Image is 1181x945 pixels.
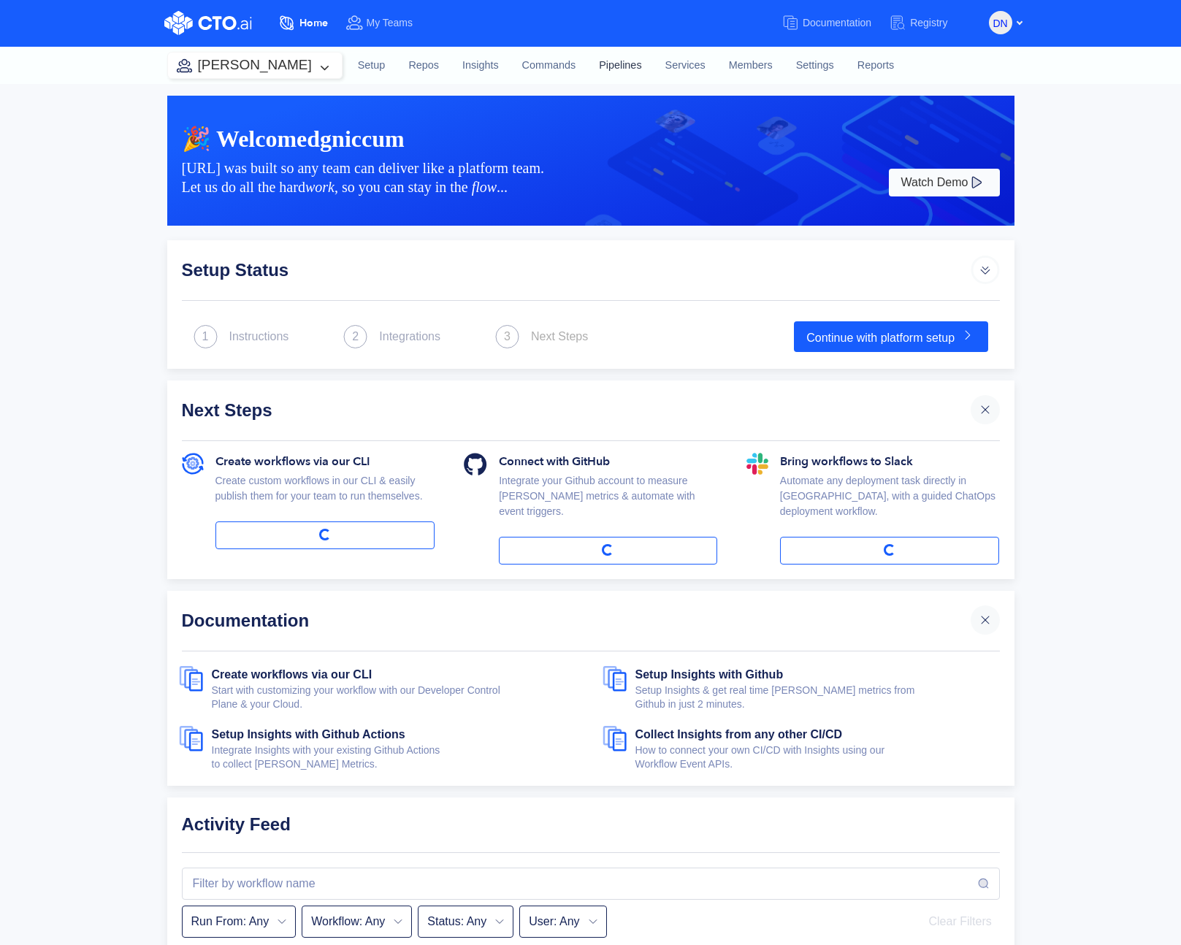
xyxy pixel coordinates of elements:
img: cross.svg [978,402,993,417]
div: Automate any deployment task directly in [GEOGRAPHIC_DATA], with a guided ChatOps deployment work... [780,473,1000,537]
img: next_step.svg [343,325,367,348]
button: Workflow: Any [302,906,412,938]
div: Integrate your Github account to measure [PERSON_NAME] metrics & automate with event triggers. [499,473,717,537]
div: Activity Feed [182,812,1000,836]
button: User: Any [519,906,606,938]
a: Reports [846,46,906,85]
a: Pipelines [587,46,653,85]
a: Registry [889,9,965,37]
a: Repos [397,46,451,85]
div: 🎉 Welcome dgniccum [182,125,1000,153]
div: Integrations [379,328,440,345]
div: Start with customizing your workflow with our Developer Control Plane & your Cloud. [212,684,579,711]
div: Next Steps [531,328,588,345]
img: next_step.svg [194,325,218,348]
span: Create workflows via our CLI [215,453,370,470]
span: My Teams [367,17,413,28]
a: Commands [511,46,588,85]
div: Bring workflows to Slack [780,453,1000,473]
div: [URL] was built so any team can deliver like a platform team. Let us do all the hard , so you can... [182,158,886,196]
img: arrow_icon_default.svg [971,255,1000,284]
span: Registry [910,17,947,28]
button: Run From: Any [182,906,297,938]
a: My Teams [345,9,431,37]
button: Status: Any [418,906,513,938]
img: CTO.ai Logo [164,11,252,35]
div: Create custom workflows in our CLI & easily publish them for your team to run themselves. [215,473,435,521]
span: Home [299,16,328,30]
div: Integrate Insights with your existing Github Actions to collect [PERSON_NAME] Metrics. [212,743,579,771]
span: Clear Filters [929,914,994,930]
div: Documentation [182,605,971,635]
img: cross.svg [978,613,993,627]
a: Home [278,9,345,37]
img: documents.svg [179,726,212,751]
div: Setup Insights & get real time [PERSON_NAME] metrics from Github in just 2 minutes. [635,684,1003,711]
button: Watch Demo [889,169,1000,196]
a: Collect Insights from any other CI/CD [635,728,843,746]
i: work [305,179,335,195]
span: Documentation [803,17,871,28]
a: Services [654,46,717,85]
a: Documentation [781,9,889,37]
input: Search [191,875,977,892]
a: Setup Insights with Github [635,668,784,686]
a: Members [717,46,784,85]
img: play-white.svg [968,174,985,191]
i: flow [472,179,497,195]
img: next_step.svg [495,325,519,348]
a: Create workflows via our CLI [212,668,372,686]
div: Connect with GitHub [499,453,717,473]
div: Setup Status [182,255,971,284]
a: Setup [346,46,397,85]
a: Setup Insights with Github Actions [212,728,405,746]
div: Next Steps [182,395,971,424]
a: Insights [451,46,511,85]
img: documents.svg [179,666,212,692]
a: Settings [784,46,846,85]
a: Continue with platform setup [794,321,987,352]
img: documents.svg [603,666,635,692]
button: [PERSON_NAME] [168,53,342,78]
img: documents.svg [603,726,635,751]
span: DN [993,12,1007,35]
button: DN [989,11,1012,34]
div: Instructions [229,328,289,345]
div: How to connect your own CI/CD with Insights using our Workflow Event APIs. [635,743,1003,771]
